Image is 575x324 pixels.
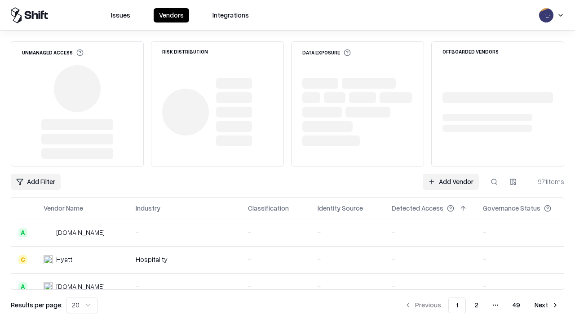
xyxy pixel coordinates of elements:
div: 971 items [528,177,564,186]
div: Hyatt [56,255,72,264]
img: Hyatt [44,255,53,264]
div: Risk Distribution [162,49,208,54]
div: - [248,228,303,237]
div: Governance Status [483,203,540,213]
div: - [318,282,377,291]
div: - [318,228,377,237]
div: Detected Access [392,203,443,213]
div: - [136,228,234,237]
nav: pagination [399,297,564,313]
div: Identity Source [318,203,363,213]
div: Classification [248,203,289,213]
div: Offboarded Vendors [442,49,499,54]
button: Vendors [154,8,189,22]
div: - [483,282,566,291]
div: - [318,255,377,264]
div: [DOMAIN_NAME] [56,282,105,291]
button: Next [529,297,564,313]
div: C [18,255,27,264]
a: Add Vendor [423,174,479,190]
div: - [392,282,469,291]
div: Industry [136,203,160,213]
div: - [248,282,303,291]
div: Hospitality [136,255,234,264]
div: - [483,228,566,237]
div: - [392,255,469,264]
button: 2 [468,297,486,313]
button: Integrations [207,8,254,22]
button: 49 [505,297,527,313]
div: - [483,255,566,264]
button: Add Filter [11,174,61,190]
div: - [392,228,469,237]
p: Results per page: [11,300,62,310]
div: A [18,228,27,237]
div: A [18,282,27,291]
div: - [136,282,234,291]
div: - [248,255,303,264]
div: Vendor Name [44,203,83,213]
img: intrado.com [44,228,53,237]
div: Unmanaged Access [22,49,84,56]
button: 1 [448,297,466,313]
img: primesec.co.il [44,282,53,291]
div: Data Exposure [302,49,351,56]
div: [DOMAIN_NAME] [56,228,105,237]
button: Issues [106,8,136,22]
